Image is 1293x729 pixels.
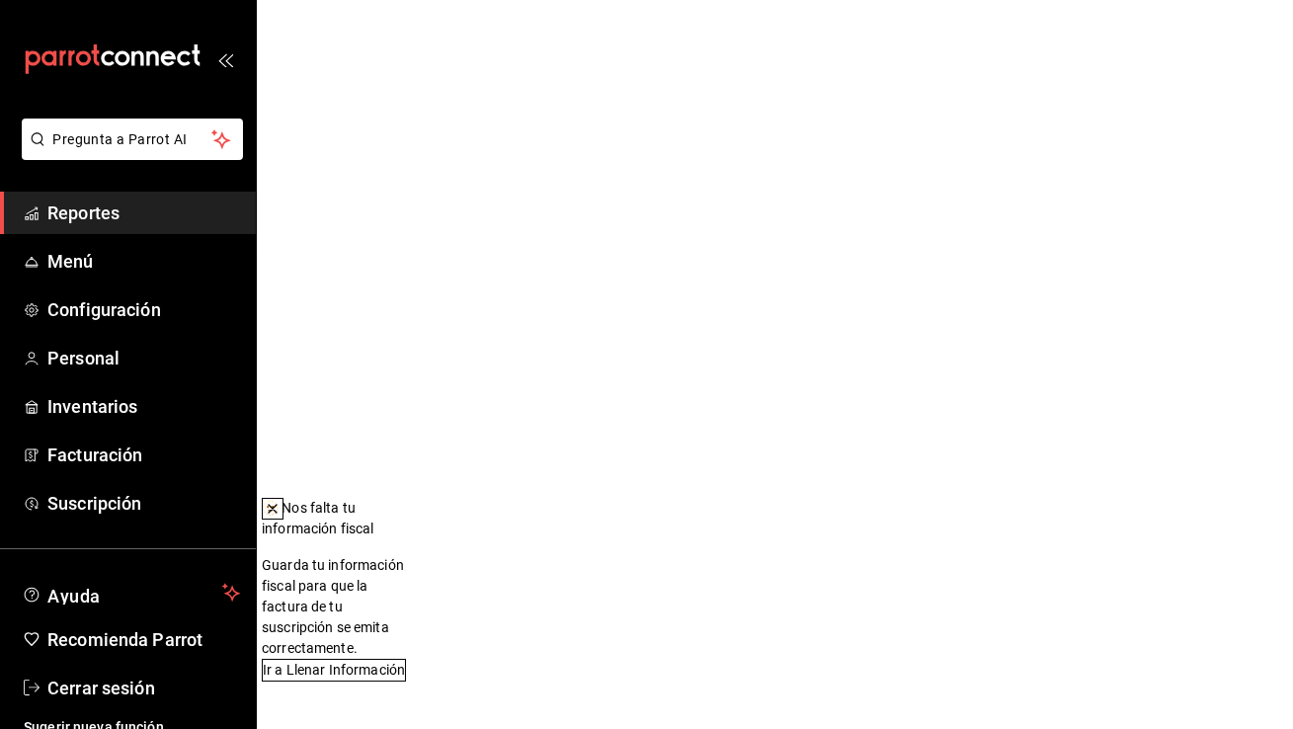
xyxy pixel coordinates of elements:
div: 🫥 Nos falta tu información fiscal [262,498,406,539]
span: Cerrar sesión [47,675,240,701]
span: Pregunta a Parrot AI [53,129,212,150]
span: Menú [47,248,240,275]
button: Ir a Llenar Información [262,659,406,682]
button: open_drawer_menu [217,51,233,67]
span: Configuración [47,296,240,323]
span: Reportes [47,200,240,226]
span: Recomienda Parrot [47,626,240,653]
span: Inventarios [47,393,240,420]
a: Pregunta a Parrot AI [14,143,243,164]
span: Personal [47,345,240,371]
span: Facturación [47,442,240,468]
button: Pregunta a Parrot AI [22,119,243,160]
p: Guarda tu información fiscal para que la factura de tu suscripción se emita correctamente. [262,555,406,659]
span: Ir a Llenar Información [263,660,405,681]
span: Ayuda [47,581,214,605]
span: Suscripción [47,490,240,517]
